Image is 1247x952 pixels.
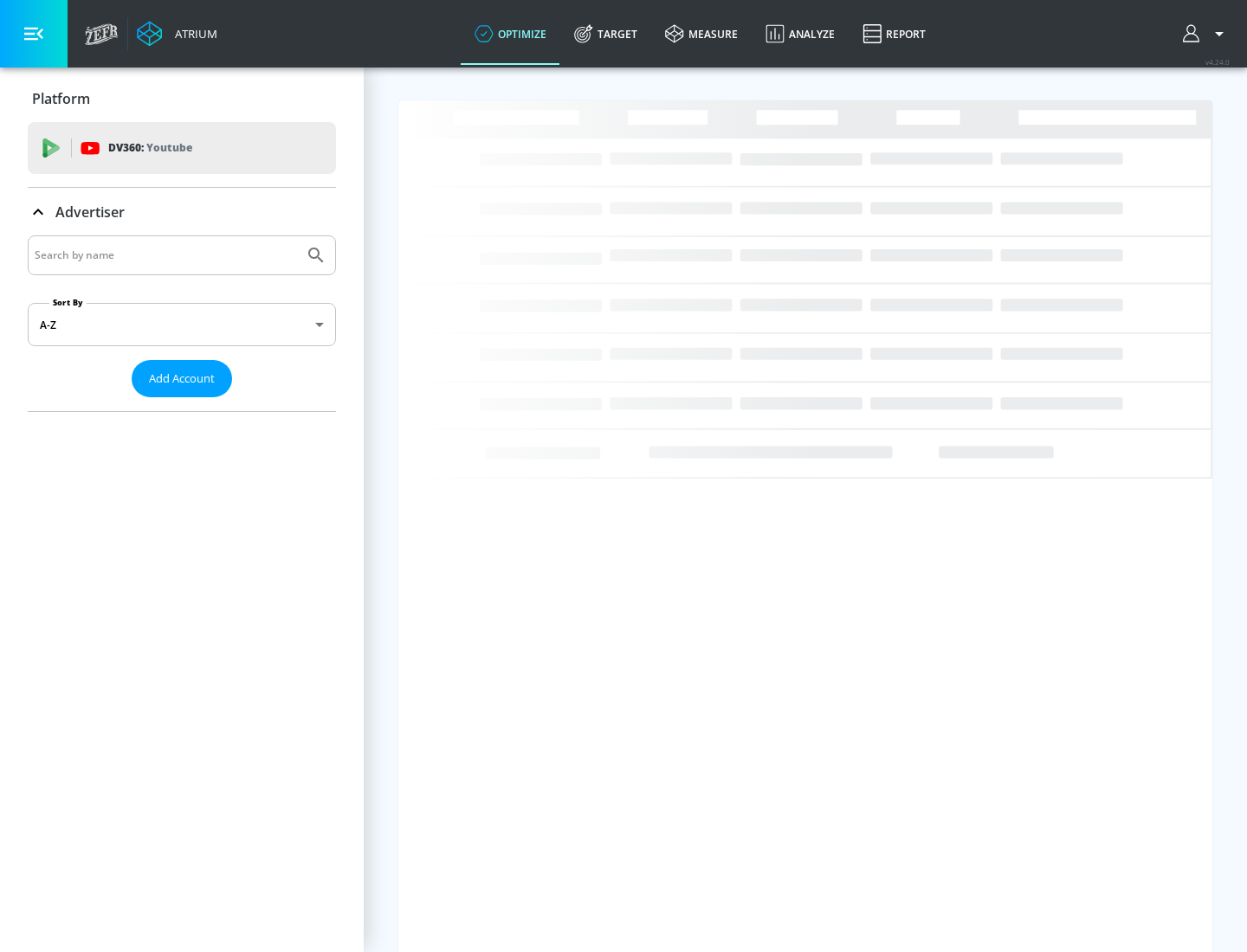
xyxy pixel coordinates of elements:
button: Add Account [132,360,232,397]
a: measure [651,3,752,65]
span: v 4.24.0 [1205,57,1230,67]
label: Sort By [49,297,87,308]
div: Advertiser [28,235,336,411]
input: Search by name [35,244,297,267]
p: DV360: [108,138,192,158]
p: Advertiser [55,203,125,222]
nav: list of Advertiser [28,397,336,411]
a: Analyze [752,3,849,65]
p: Youtube [146,138,192,157]
div: Advertiser [28,188,336,236]
div: A-Z [28,303,336,346]
div: Platform [28,74,336,123]
p: Platform [32,89,90,108]
a: Atrium [137,21,217,47]
a: Report [849,3,940,65]
div: DV360: Youtube [28,122,336,174]
a: Target [560,3,651,65]
div: Atrium [168,26,217,42]
a: optimize [461,3,560,65]
span: Add Account [149,369,215,389]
